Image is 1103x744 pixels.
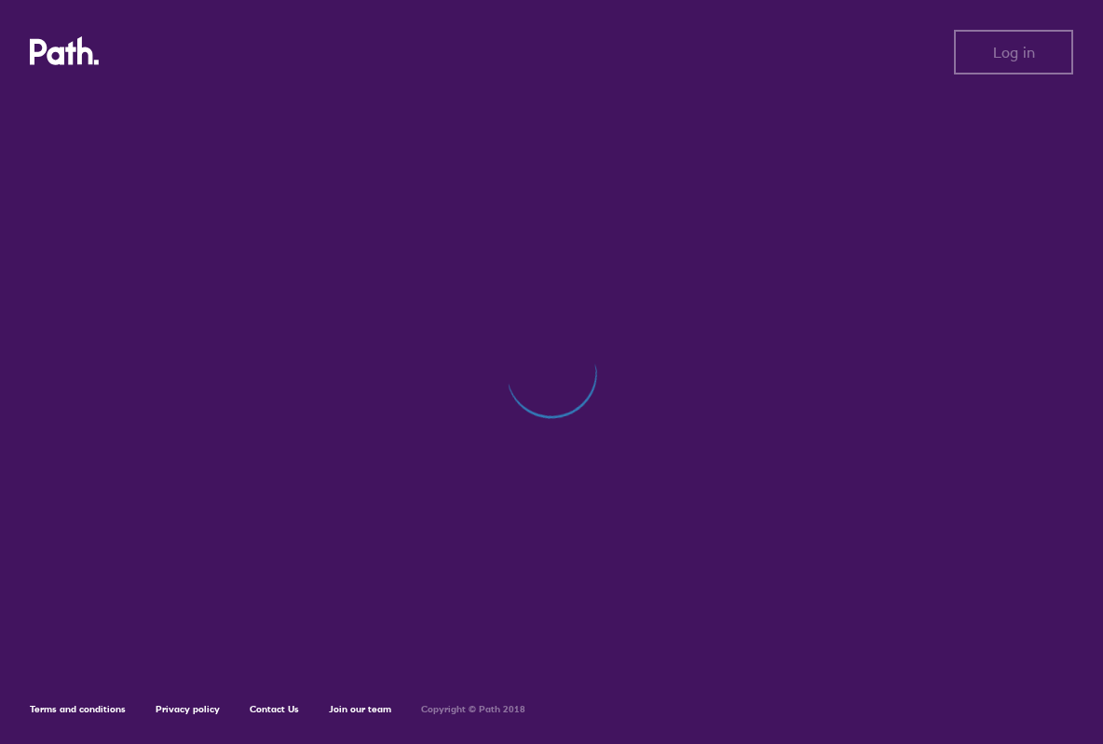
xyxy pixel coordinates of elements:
a: Privacy policy [156,703,220,715]
a: Terms and conditions [30,703,126,715]
button: Log in [954,30,1073,74]
a: Join our team [329,703,391,715]
a: Contact Us [250,703,299,715]
h6: Copyright © Path 2018 [421,704,525,715]
span: Log in [993,44,1035,61]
